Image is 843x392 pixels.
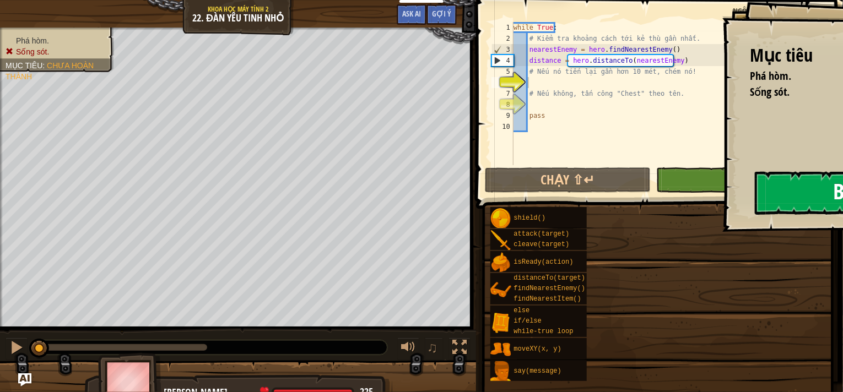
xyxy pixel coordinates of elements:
button: Chạy ⇧↵ [485,167,651,193]
div: 4 [492,55,514,66]
span: : [42,61,47,70]
span: say(message) [514,367,561,375]
img: portrait.png [490,339,511,360]
div: 1 [491,22,514,33]
img: portrait.png [490,312,511,333]
span: Sống sót. [16,47,49,56]
div: 8 [491,99,514,110]
div: 2 [491,33,514,44]
span: Chưa hoàn thành [6,61,94,81]
li: Sống sót. [6,46,106,57]
span: moveXY(x, y) [514,345,561,353]
button: Gửi [656,167,822,193]
span: findNearestEnemy() [514,285,586,292]
button: Ask AI [18,373,31,386]
span: cleave(target) [514,241,570,248]
div: 6 [491,77,514,88]
span: Phá hòm. [750,68,791,83]
span: Phá hòm. [16,36,49,45]
div: 5 [491,66,514,77]
button: ♫ [425,337,444,360]
img: portrait.png [490,280,511,301]
span: Ask AI [402,8,421,19]
span: attack(target) [514,230,570,238]
div: 7 [491,88,514,99]
img: portrait.png [490,208,511,229]
span: if/else [514,317,542,325]
div: 10 [491,121,514,132]
span: distanceTo(target) [514,274,586,282]
span: findNearestItem() [514,295,581,303]
img: portrait.png [490,252,511,273]
button: Ctrl + P: Pause [6,337,28,360]
span: while-true loop [514,328,574,335]
div: 3 [492,44,514,55]
div: 9 [491,110,514,121]
span: Mục tiêu [6,61,42,70]
button: Bật tắt chế độ toàn màn hình [448,337,471,360]
li: Phá hòm. [6,35,106,46]
span: Gợi ý [432,8,451,19]
img: portrait.png [490,230,511,251]
span: Sống sót. [750,84,790,99]
img: portrait.png [490,361,511,382]
span: ♫ [427,339,438,356]
button: Ask AI [397,4,426,25]
span: isReady(action) [514,258,574,266]
button: Tùy chỉnh âm lượng [397,337,419,360]
span: else [514,307,530,314]
span: shield() [514,214,546,222]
